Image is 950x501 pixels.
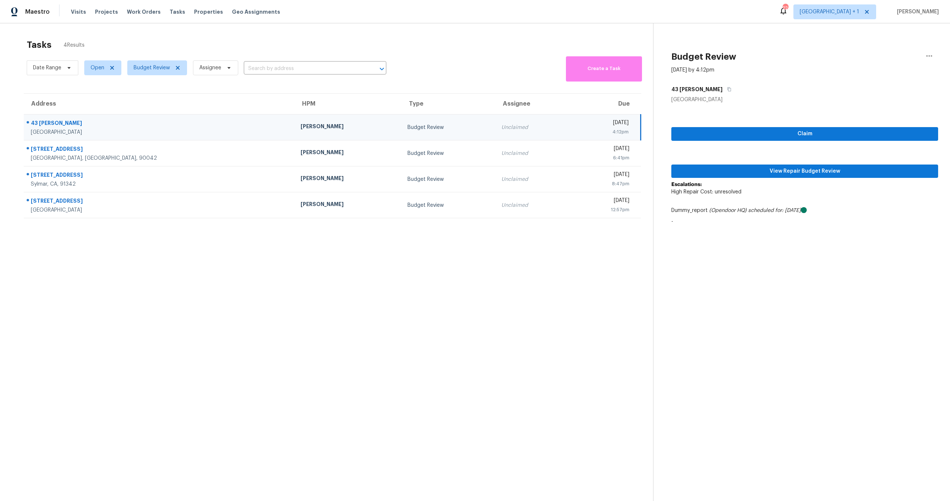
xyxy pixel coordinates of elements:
[407,150,489,157] div: Budget Review
[301,149,396,158] div: [PERSON_NAME]
[25,8,50,16] span: Maestro
[295,94,402,115] th: HPM
[577,128,629,136] div: 4:12pm
[671,218,938,225] p: -
[677,167,932,176] span: View Repair Budget Review
[127,8,161,16] span: Work Orders
[31,206,289,214] div: [GEOGRAPHIC_DATA]
[577,197,629,206] div: [DATE]
[671,96,938,103] div: [GEOGRAPHIC_DATA]
[402,94,495,115] th: Type
[244,63,366,74] input: Search by address
[31,171,289,180] div: [STREET_ADDRESS]
[33,64,61,72] span: Date Range
[800,8,859,16] span: [GEOGRAPHIC_DATA] + 1
[170,9,185,14] span: Tasks
[232,8,280,16] span: Geo Assignments
[31,197,289,206] div: [STREET_ADDRESS]
[407,176,489,183] div: Budget Review
[671,207,938,214] div: Dummy_report
[501,150,564,157] div: Unclaimed
[407,202,489,209] div: Budget Review
[709,208,747,213] i: (Opendoor HQ)
[31,155,289,162] div: [GEOGRAPHIC_DATA], [GEOGRAPHIC_DATA], 90042
[723,83,733,96] button: Copy Address
[24,94,295,115] th: Address
[134,64,170,72] span: Budget Review
[671,53,736,60] h2: Budget Review
[31,145,289,155] div: [STREET_ADDRESS]
[577,119,629,128] div: [DATE]
[783,4,788,12] div: 22
[577,206,629,213] div: 12:57pm
[577,180,629,188] div: 8:47pm
[71,8,86,16] span: Visits
[377,64,387,74] button: Open
[671,86,723,93] h5: 43 [PERSON_NAME]
[671,127,938,141] button: Claim
[31,119,289,129] div: 43 [PERSON_NAME]
[301,175,396,184] div: [PERSON_NAME]
[31,180,289,188] div: Sylmar, CA, 91342
[501,176,564,183] div: Unclaimed
[27,41,52,49] h2: Tasks
[407,124,489,131] div: Budget Review
[677,129,932,139] span: Claim
[199,64,221,72] span: Assignee
[570,64,638,73] span: Create a Task
[301,123,396,132] div: [PERSON_NAME]
[671,165,938,178] button: View Repair Budget Review
[671,66,714,74] div: [DATE] by 4:12pm
[501,202,564,209] div: Unclaimed
[671,182,702,187] b: Escalations:
[91,64,104,72] span: Open
[577,171,629,180] div: [DATE]
[31,129,289,136] div: [GEOGRAPHIC_DATA]
[194,8,223,16] span: Properties
[577,145,629,154] div: [DATE]
[571,94,641,115] th: Due
[671,189,741,195] span: High Repair Cost: unresolved
[95,8,118,16] span: Projects
[577,154,629,162] div: 6:41pm
[495,94,570,115] th: Assignee
[301,200,396,210] div: [PERSON_NAME]
[566,56,642,82] button: Create a Task
[748,208,801,213] i: scheduled for: [DATE]
[63,42,85,49] span: 4 Results
[501,124,564,131] div: Unclaimed
[894,8,939,16] span: [PERSON_NAME]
